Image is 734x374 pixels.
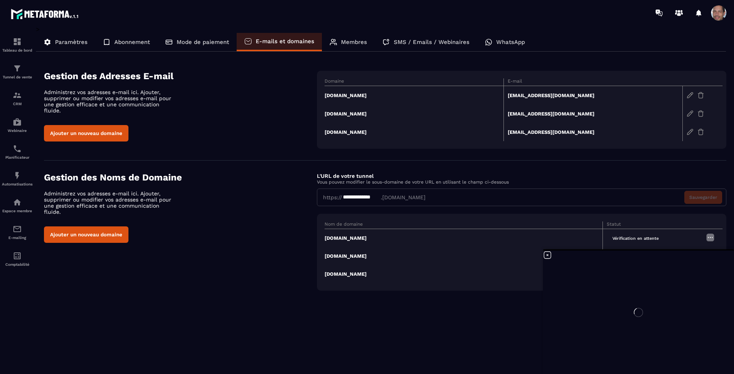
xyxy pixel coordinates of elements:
img: edit-gr.78e3acdd.svg [687,128,693,135]
img: email [13,224,22,234]
img: formation [13,91,22,100]
td: [DOMAIN_NAME] [325,265,602,283]
th: E-mail [503,78,682,86]
h4: Gestion des Noms de Domaine [44,172,317,183]
p: WhatsApp [496,39,525,46]
img: automations [13,171,22,180]
div: > [36,26,726,302]
img: automations [13,198,22,207]
p: E-mailing [2,236,32,240]
p: Vous pouvez modifier le sous-domaine de votre URL en utilisant le champ ci-dessous [317,179,726,185]
a: automationsautomationsEspace membre [2,192,32,219]
p: Administrez vos adresses e-mail ici. Ajouter, supprimer ou modifier vos adresses e-mail pour une ... [44,190,178,215]
td: [DOMAIN_NAME] [325,229,602,247]
p: Abonnement [114,39,150,46]
td: [DOMAIN_NAME] [325,247,602,265]
h4: Gestion des Adresses E-mail [44,71,317,81]
p: Comptabilité [2,262,32,267]
img: trash-gr.2c9399ab.svg [697,128,704,135]
img: accountant [13,251,22,260]
label: L'URL de votre tunnel [317,173,373,179]
a: automationsautomationsWebinaire [2,112,32,138]
p: Membres [341,39,367,46]
td: [DOMAIN_NAME] [325,123,503,141]
p: Webinaire [2,128,32,133]
p: Planificateur [2,155,32,159]
p: Tableau de bord [2,48,32,52]
img: logo [11,7,80,21]
img: formation [13,64,22,73]
p: Tunnel de vente [2,75,32,79]
button: Ajouter un nouveau domaine [44,125,128,141]
td: [EMAIL_ADDRESS][DOMAIN_NAME] [503,104,682,123]
a: schedulerschedulerPlanificateur [2,138,32,165]
p: SMS / Emails / Webinaires [394,39,469,46]
td: [DOMAIN_NAME] [325,86,503,105]
img: edit-gr.78e3acdd.svg [687,92,693,99]
a: formationformationCRM [2,85,32,112]
td: [EMAIL_ADDRESS][DOMAIN_NAME] [503,86,682,105]
a: formationformationTunnel de vente [2,58,32,85]
img: trash-gr.2c9399ab.svg [697,110,704,117]
img: automations [13,117,22,127]
p: Administrez vos adresses e-mail ici. Ajouter, supprimer ou modifier vos adresses e-mail pour une ... [44,89,178,114]
th: Nom de domaine [325,221,602,229]
th: Statut [602,221,702,229]
img: formation [13,37,22,46]
td: [EMAIL_ADDRESS][DOMAIN_NAME] [503,123,682,141]
a: formationformationTableau de bord [2,31,32,58]
a: accountantaccountantComptabilité [2,246,32,272]
p: E-mails et domaines [256,38,314,45]
img: scheduler [13,144,22,153]
a: emailemailE-mailing [2,219,32,246]
td: [DOMAIN_NAME] [325,104,503,123]
img: more [706,233,715,242]
p: Paramètres [55,39,88,46]
p: Automatisations [2,182,32,186]
img: edit-gr.78e3acdd.svg [687,110,693,117]
span: Vérification en attente [607,234,664,243]
p: Espace membre [2,209,32,213]
p: CRM [2,102,32,106]
img: trash-gr.2c9399ab.svg [697,92,704,99]
th: Domaine [325,78,503,86]
p: Mode de paiement [177,39,229,46]
button: Ajouter un nouveau domaine [44,226,128,243]
a: automationsautomationsAutomatisations [2,165,32,192]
